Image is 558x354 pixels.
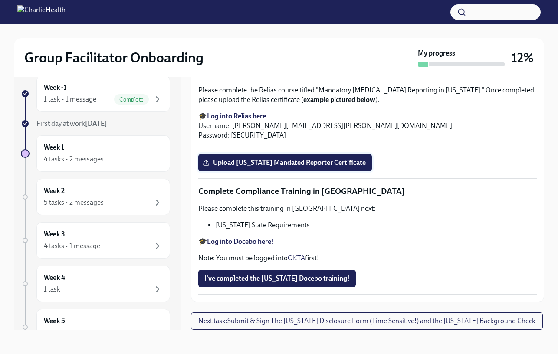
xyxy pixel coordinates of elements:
a: Week 25 tasks • 2 messages [21,179,170,215]
strong: [DATE] [85,119,107,128]
button: Next task:Submit & Sign The [US_STATE] Disclosure Form (Time Sensitive!) and the [US_STATE] Backg... [191,312,543,330]
span: Complete [114,96,149,103]
a: Log into Relias here [207,112,266,120]
div: 4 tasks • 1 message [44,241,100,251]
strong: My progress [418,49,455,58]
p: Please complete this training in [GEOGRAPHIC_DATA] next: [198,204,537,213]
a: OKTA [288,254,305,262]
span: Upload [US_STATE] Mandated Reporter Certificate [204,158,366,167]
span: I've completed the [US_STATE] Docebo training! [204,274,350,283]
p: Please complete the Relias course titled "Mandatory [MEDICAL_DATA] Reporting in [US_STATE]." Once... [198,85,537,105]
span: Next task : Submit & Sign The [US_STATE] Disclosure Form (Time Sensitive!) and the [US_STATE] Bac... [198,317,535,325]
span: First day at work [36,119,107,128]
a: Log into Docebo here! [207,237,274,246]
div: 1 task [44,285,60,294]
strong: example pictured below [303,95,375,104]
h6: Week 2 [44,186,65,196]
h2: Group Facilitator Onboarding [24,49,204,66]
div: 4 tasks • 2 messages [44,154,104,164]
button: I've completed the [US_STATE] Docebo training! [198,270,356,287]
a: Week 51 task [21,309,170,345]
h6: Week -1 [44,83,66,92]
div: 5 tasks • 2 messages [44,198,104,207]
a: First day at work[DATE] [21,119,170,128]
h6: Week 4 [44,273,65,282]
p: Note: You must be logged into first! [198,253,537,263]
p: Complete Compliance Training in [GEOGRAPHIC_DATA] [198,186,537,197]
h6: Week 5 [44,316,65,326]
p: 🎓 [198,237,537,246]
li: [US_STATE] State Requirements [216,220,537,230]
a: Week 14 tasks • 2 messages [21,135,170,172]
h3: 12% [512,50,534,66]
h6: Week 3 [44,229,65,239]
p: 🎓 Username: [PERSON_NAME][EMAIL_ADDRESS][PERSON_NAME][DOMAIN_NAME] Password: [SECURITY_DATA] [198,111,537,140]
label: Upload [US_STATE] Mandated Reporter Certificate [198,154,372,171]
h6: Week 1 [44,143,64,152]
img: CharlieHealth [17,5,66,19]
a: Week 41 task [21,265,170,302]
div: 1 task [44,328,60,338]
a: Week 34 tasks • 1 message [21,222,170,259]
a: Week -11 task • 1 messageComplete [21,75,170,112]
div: 1 task • 1 message [44,95,96,104]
